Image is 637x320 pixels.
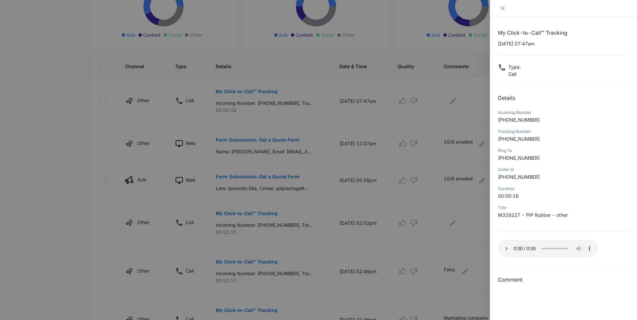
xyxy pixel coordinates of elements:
audio: Your browser does not support the audio tag. [498,239,598,258]
h3: Comment [498,276,629,284]
p: Call [508,70,521,77]
span: [PHONE_NUMBER] [498,136,540,142]
span: M328227 - PIP Rubber - other [498,212,568,218]
p: Type : [508,63,521,70]
h1: My Click-to-Call™ Tracking [498,29,629,37]
div: Incoming Number [498,110,629,116]
div: Caller Id [498,167,629,173]
span: 00:00:16 [498,193,519,199]
div: Ring To [498,148,629,154]
span: [PHONE_NUMBER] [498,155,540,161]
h2: Details [498,94,629,102]
span: [PHONE_NUMBER] [498,174,540,180]
span: close [500,6,505,11]
div: Tracking Number [498,129,629,135]
span: [PHONE_NUMBER] [498,117,540,123]
button: Close [498,5,507,11]
div: Title [498,205,629,211]
div: Duration [498,186,629,192]
p: [DATE] 07:47am [498,40,629,47]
